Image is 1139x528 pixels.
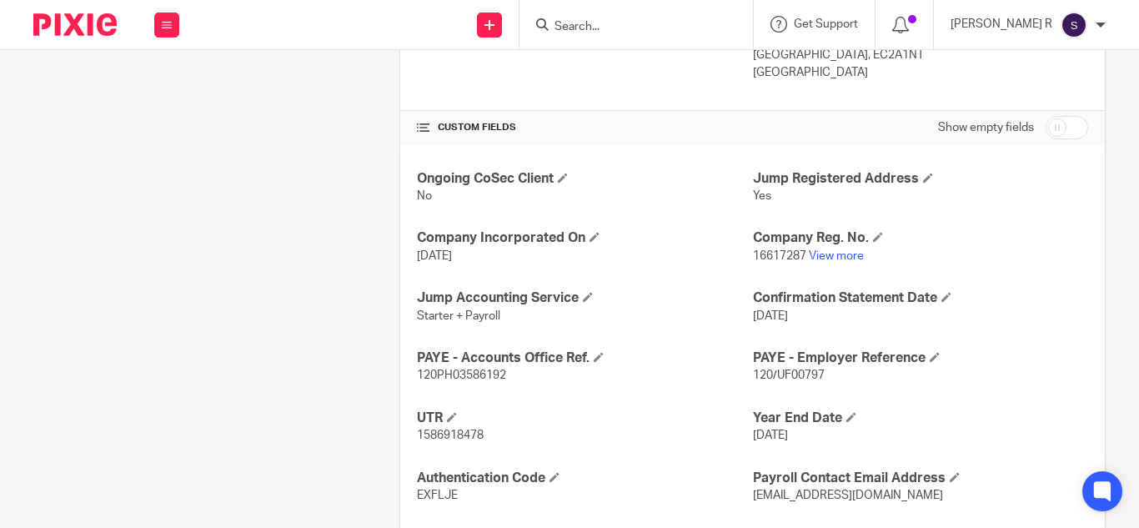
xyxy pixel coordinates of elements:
[753,64,1088,81] p: [GEOGRAPHIC_DATA]
[753,250,806,262] span: 16617287
[1061,12,1087,38] img: svg%3E
[753,349,1088,367] h4: PAYE - Employer Reference
[417,250,452,262] span: [DATE]
[553,20,703,35] input: Search
[417,349,752,367] h4: PAYE - Accounts Office Ref.
[417,190,432,202] span: No
[753,229,1088,247] h4: Company Reg. No.
[951,16,1052,33] p: [PERSON_NAME] R
[33,13,117,36] img: Pixie
[417,470,752,487] h4: Authentication Code
[753,430,788,441] span: [DATE]
[417,410,752,427] h4: UTR
[753,370,825,381] span: 120/UF00797
[417,430,484,441] span: 1586918478
[417,310,500,322] span: Starter + Payroll
[753,170,1088,188] h4: Jump Registered Address
[417,170,752,188] h4: Ongoing CoSec Client
[938,119,1034,136] label: Show empty fields
[753,190,771,202] span: Yes
[753,470,1088,487] h4: Payroll Contact Email Address
[417,229,752,247] h4: Company Incorporated On
[753,410,1088,427] h4: Year End Date
[753,289,1088,307] h4: Confirmation Statement Date
[417,370,506,381] span: 120PH03586192
[753,490,943,501] span: [EMAIL_ADDRESS][DOMAIN_NAME]
[417,289,752,307] h4: Jump Accounting Service
[753,310,788,322] span: [DATE]
[417,121,752,134] h4: CUSTOM FIELDS
[417,490,458,501] span: EXFLJE
[753,47,1088,63] p: [GEOGRAPHIC_DATA], EC2A1NT
[809,250,864,262] a: View more
[794,18,858,30] span: Get Support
